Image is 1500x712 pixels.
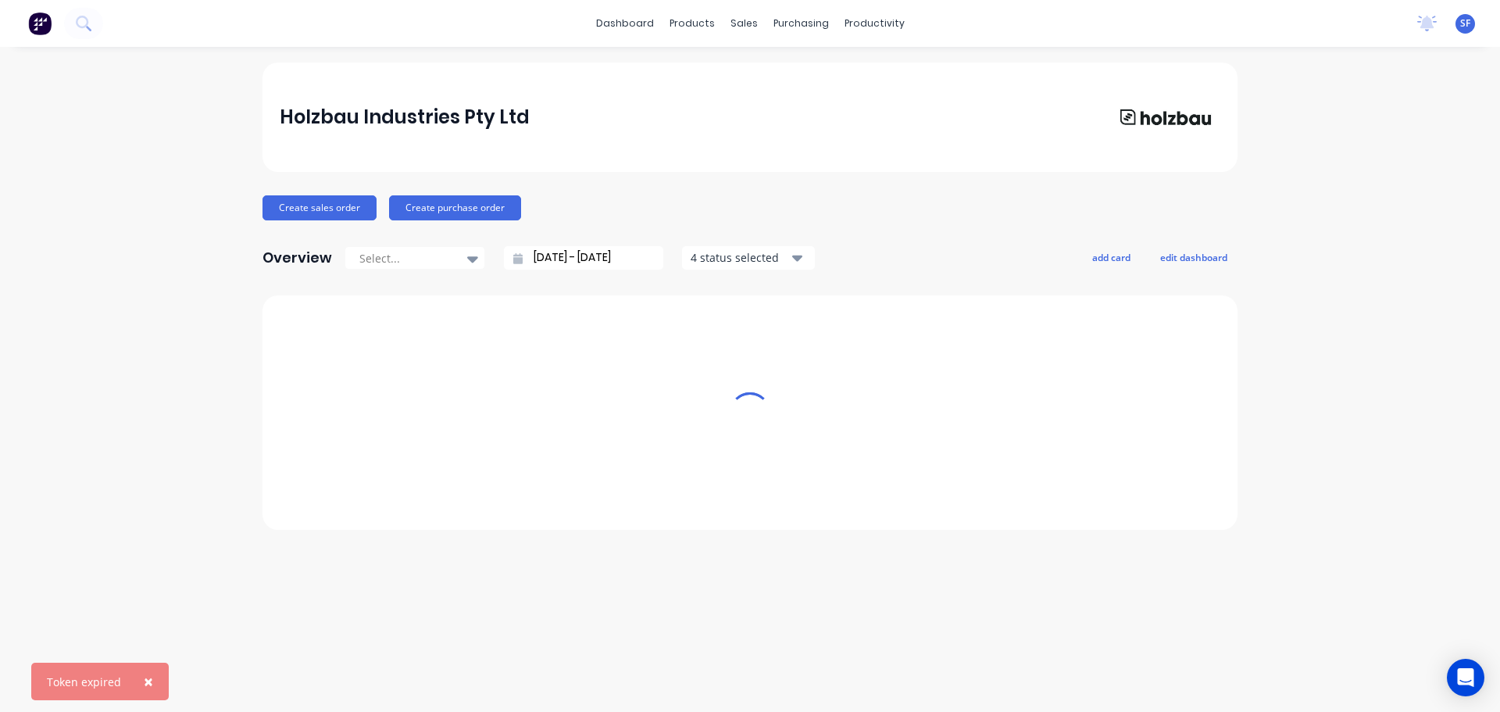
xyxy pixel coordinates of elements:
[262,242,332,274] div: Overview
[389,195,521,220] button: Create purchase order
[723,12,766,35] div: sales
[144,671,153,692] span: ×
[1082,247,1141,267] button: add card
[262,195,377,220] button: Create sales order
[691,249,789,266] div: 4 status selected
[1460,16,1470,30] span: SF
[766,12,837,35] div: purchasing
[1150,247,1237,267] button: edit dashboard
[1447,659,1484,696] div: Open Intercom Messenger
[280,102,530,133] div: Holzbau Industries Pty Ltd
[1111,101,1220,134] img: Holzbau Industries Pty Ltd
[47,674,121,690] div: Token expired
[128,663,169,700] button: Close
[837,12,912,35] div: productivity
[588,12,662,35] a: dashboard
[662,12,723,35] div: products
[682,246,815,270] button: 4 status selected
[28,12,52,35] img: Factory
